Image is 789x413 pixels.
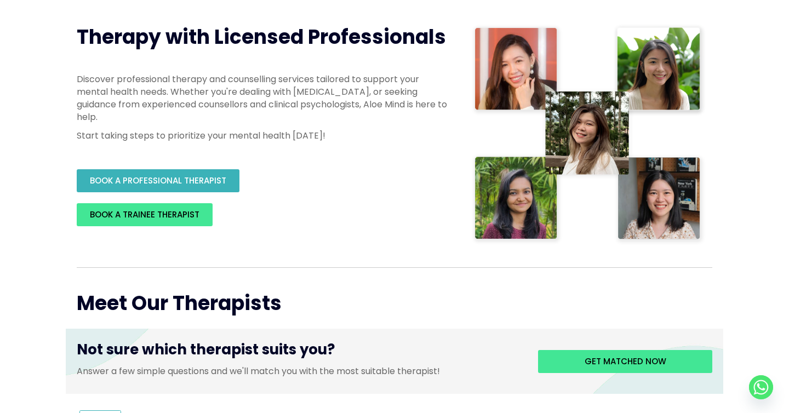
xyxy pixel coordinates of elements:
p: Answer a few simple questions and we'll match you with the most suitable therapist! [77,365,522,377]
img: Therapist collage [471,24,706,246]
span: Therapy with Licensed Professionals [77,23,446,51]
a: Get matched now [538,350,712,373]
p: Start taking steps to prioritize your mental health [DATE]! [77,129,449,142]
h3: Not sure which therapist suits you? [77,340,522,365]
a: Whatsapp [749,375,773,399]
p: Discover professional therapy and counselling services tailored to support your mental health nee... [77,73,449,124]
span: BOOK A PROFESSIONAL THERAPIST [90,175,226,186]
span: Meet Our Therapists [77,289,282,317]
span: BOOK A TRAINEE THERAPIST [90,209,199,220]
a: BOOK A TRAINEE THERAPIST [77,203,213,226]
span: Get matched now [585,355,666,367]
a: BOOK A PROFESSIONAL THERAPIST [77,169,239,192]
